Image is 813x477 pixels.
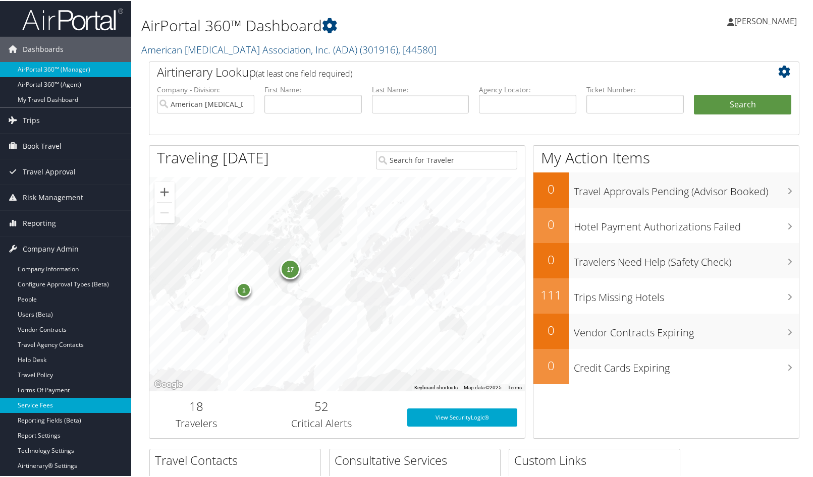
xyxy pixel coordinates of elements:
[141,14,585,35] h1: AirPortal 360™ Dashboard
[22,7,123,30] img: airportal-logo.png
[533,146,799,167] h1: My Action Items
[727,5,807,35] a: [PERSON_NAME]
[23,210,56,235] span: Reporting
[154,202,175,222] button: Zoom out
[155,451,320,468] h2: Travel Contacts
[407,407,517,426] a: View SecurityLogic®
[574,284,799,304] h3: Trips Missing Hotels
[533,285,569,303] h2: 111
[335,451,500,468] h2: Consultative Services
[23,235,79,261] span: Company Admin
[574,178,799,198] h3: Travel Approvals Pending (Advisor Booked)
[372,84,469,94] label: Last Name:
[152,377,185,390] img: Google
[141,42,437,55] a: American [MEDICAL_DATA] Association, Inc. (ADA)
[574,249,799,268] h3: Travelers Need Help (Safety Check)
[414,383,458,390] button: Keyboard shortcuts
[533,207,799,242] a: 0Hotel Payment Authorizations Failed
[479,84,576,94] label: Agency Locator:
[586,84,684,94] label: Ticket Number:
[23,107,40,132] span: Trips
[533,348,799,383] a: 0Credit Cards Expiring
[264,84,362,94] label: First Name:
[23,184,83,209] span: Risk Management
[533,171,799,207] a: 0Travel Approvals Pending (Advisor Booked)
[23,133,62,158] span: Book Travel
[157,397,236,414] h2: 18
[533,215,569,232] h2: 0
[236,281,251,296] div: 1
[256,67,352,78] span: (at least one field required)
[694,94,791,114] button: Search
[574,214,799,233] h3: Hotel Payment Authorizations Failed
[152,377,185,390] a: Open this area in Google Maps (opens a new window)
[23,158,76,184] span: Travel Approval
[508,384,522,389] a: Terms
[360,42,398,55] span: ( 301916 )
[376,150,517,168] input: Search for Traveler
[464,384,502,389] span: Map data ©2025
[23,36,64,61] span: Dashboards
[533,313,799,348] a: 0Vendor Contracts Expiring
[157,146,269,167] h1: Traveling [DATE]
[157,415,236,430] h3: Travelers
[157,63,737,80] h2: Airtinerary Lookup
[734,15,797,26] span: [PERSON_NAME]
[154,181,175,201] button: Zoom in
[574,355,799,374] h3: Credit Cards Expiring
[157,84,254,94] label: Company - Division:
[533,321,569,338] h2: 0
[533,356,569,373] h2: 0
[514,451,680,468] h2: Custom Links
[251,397,392,414] h2: 52
[533,180,569,197] h2: 0
[280,258,300,278] div: 17
[251,415,392,430] h3: Critical Alerts
[398,42,437,55] span: , [ 44580 ]
[533,277,799,313] a: 111Trips Missing Hotels
[574,320,799,339] h3: Vendor Contracts Expiring
[533,250,569,267] h2: 0
[533,242,799,277] a: 0Travelers Need Help (Safety Check)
